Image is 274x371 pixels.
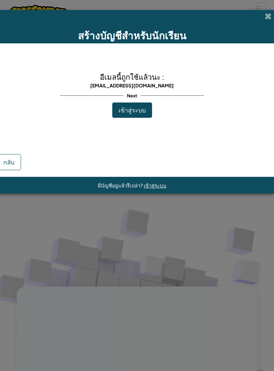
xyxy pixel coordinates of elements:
span: [EMAIL_ADDRESS][DOMAIN_NAME] [90,82,174,88]
span: สร้างบัญชีสำหรับนักเรียน [78,29,186,42]
span: อีเมลนี้ถูกใช้แล้วนะ : [100,72,164,81]
a: เข้าสู่ระบบ [144,182,166,189]
button: เข้าสู่ระบบ [112,102,152,118]
span: มีบัญชีอยู่แล้วรึเปล่า? [98,182,144,189]
span: เข้าสู่ระบบ [119,106,146,114]
span: Next [124,91,141,100]
span: กลับ [3,158,14,166]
